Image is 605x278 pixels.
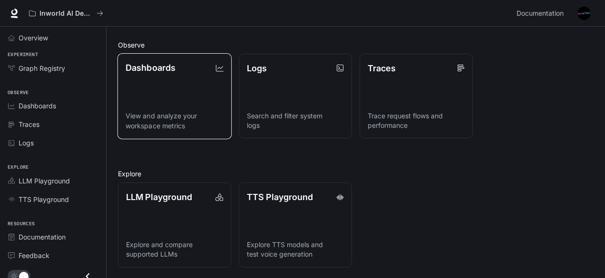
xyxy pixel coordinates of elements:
p: Explore TTS models and test voice generation [247,240,344,259]
p: Dashboards [126,61,176,74]
p: Inworld AI Demos [39,10,93,18]
span: Graph Registry [19,63,65,73]
a: Feedback [4,247,102,264]
a: Documentation [4,229,102,245]
img: User avatar [577,7,591,20]
span: Documentation [19,232,66,242]
p: Logs [247,62,267,75]
p: View and analyze your workspace metrics [126,111,224,130]
span: Dashboards [19,101,56,111]
a: Dashboards [4,97,102,114]
h2: Explore [118,169,594,179]
a: DashboardsView and analyze your workspace metrics [117,53,232,139]
h2: Observe [118,40,594,50]
a: LLM PlaygroundExplore and compare supported LLMs [118,182,231,268]
p: LLM Playground [126,191,192,203]
a: TracesTrace request flows and performance [360,54,473,139]
span: LLM Playground [19,176,70,186]
p: Search and filter system logs [247,111,344,130]
p: TTS Playground [247,191,313,203]
a: Graph Registry [4,60,102,77]
a: Traces [4,116,102,133]
a: LogsSearch and filter system logs [239,54,352,139]
span: Logs [19,138,34,148]
a: Logs [4,134,102,151]
span: TTS Playground [19,194,69,204]
span: Traces [19,119,39,129]
a: TTS Playground [4,191,102,208]
a: Overview [4,29,102,46]
a: Documentation [513,4,571,23]
button: All workspaces [25,4,107,23]
p: Trace request flows and performance [368,111,465,130]
a: TTS PlaygroundExplore TTS models and test voice generation [239,182,352,268]
a: LLM Playground [4,173,102,189]
span: Feedback [19,250,49,260]
span: Overview [19,33,48,43]
p: Traces [368,62,396,75]
p: Explore and compare supported LLMs [126,240,223,259]
span: Documentation [517,8,564,19]
button: User avatar [575,4,594,23]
